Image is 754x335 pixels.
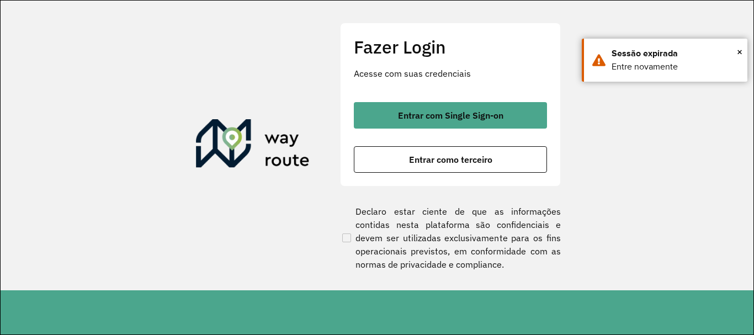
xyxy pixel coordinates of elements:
button: Close [737,44,742,60]
h2: Fazer Login [354,36,547,57]
div: Sessão expirada [612,47,739,60]
img: Roteirizador AmbevTech [196,119,310,172]
span: Entrar com Single Sign-on [398,111,503,120]
p: Acesse com suas credenciais [354,67,547,80]
span: × [737,44,742,60]
div: Entre novamente [612,60,739,73]
button: button [354,102,547,129]
button: button [354,146,547,173]
label: Declaro estar ciente de que as informações contidas nesta plataforma são confidenciais e devem se... [340,205,561,271]
span: Entrar como terceiro [409,155,492,164]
